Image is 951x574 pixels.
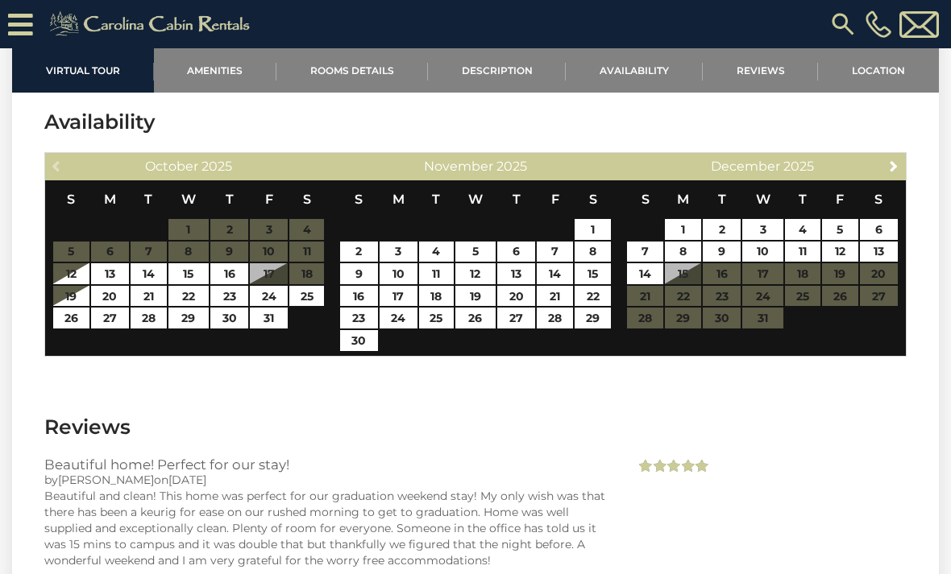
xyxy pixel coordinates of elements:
span: Wednesday [181,192,196,207]
a: 3 [380,242,417,262]
a: 23 [210,286,248,307]
a: 9 [340,263,378,284]
h3: Reviews [44,413,907,441]
a: 23 [340,308,378,328]
a: 12 [455,263,496,284]
span: Saturday [303,192,311,207]
span: Saturday [874,192,882,207]
a: 29 [168,308,210,328]
h3: Availability [44,108,907,136]
a: 8 [575,242,611,262]
span: Saturday [589,192,597,207]
a: 10 [380,263,417,284]
span: Friday [265,192,273,207]
a: 29 [575,308,611,328]
a: Rooms Details [276,48,428,93]
a: 14 [537,263,573,284]
span: Monday [392,192,405,207]
span: Friday [551,192,559,207]
a: 6 [497,242,535,262]
a: 11 [419,263,454,284]
a: 30 [340,330,378,351]
a: 26 [455,308,496,328]
span: Friday [836,192,844,207]
a: 17 [380,286,417,307]
span: Monday [677,192,689,207]
a: 24 [380,308,417,328]
a: 20 [497,286,535,307]
a: 15 [575,263,611,284]
a: 28 [537,308,573,328]
a: 19 [53,286,89,307]
a: 4 [785,219,820,240]
a: 4 [419,242,454,262]
a: 21 [537,286,573,307]
a: Availability [566,48,703,93]
a: 16 [210,263,248,284]
a: 10 [742,242,783,262]
a: 30 [210,308,248,328]
a: 13 [497,263,535,284]
a: 5 [455,242,496,262]
span: Thursday [226,192,234,207]
a: 19 [455,286,496,307]
a: 31 [250,308,288,328]
a: 2 [703,219,741,240]
span: Tuesday [144,192,152,207]
a: 24 [250,286,288,307]
span: Tuesday [718,192,726,207]
a: 7 [627,242,663,262]
a: 22 [575,286,611,307]
span: Sunday [642,192,650,207]
span: Wednesday [756,192,770,207]
span: November [424,159,493,174]
a: Location [818,48,939,93]
img: search-regular.svg [828,10,858,39]
a: 22 [168,286,210,307]
a: 21 [131,286,167,307]
span: Sunday [355,192,363,207]
a: Amenities [154,48,277,93]
span: 2025 [783,159,814,174]
a: 25 [289,286,324,307]
span: Wednesday [468,192,483,207]
a: 12 [53,263,89,284]
span: 2025 [496,159,527,174]
span: Tuesday [432,192,440,207]
span: [DATE] [168,473,206,487]
a: 26 [53,308,89,328]
a: Reviews [703,48,819,93]
div: by on [44,472,611,488]
a: 8 [665,242,701,262]
a: Virtual Tour [12,48,154,93]
a: [PHONE_NUMBER] [862,10,895,38]
span: October [145,159,198,174]
a: 14 [131,263,167,284]
a: 27 [91,308,129,328]
a: 15 [168,263,210,284]
span: December [711,159,780,174]
span: Thursday [513,192,521,207]
a: 28 [131,308,167,328]
a: 20 [91,286,129,307]
span: Monday [104,192,116,207]
a: 11 [785,242,820,262]
img: Khaki-logo.png [41,8,264,40]
a: 9 [703,242,741,262]
h3: Beautiful home! Perfect for our stay! [44,457,611,472]
a: 13 [860,242,898,262]
a: 27 [497,308,535,328]
a: 14 [627,263,663,284]
a: 12 [822,242,858,262]
a: 6 [860,219,898,240]
a: 1 [665,219,701,240]
a: 18 [419,286,454,307]
span: [PERSON_NAME] [58,473,154,487]
span: 2025 [201,159,232,174]
a: Description [428,48,567,93]
a: 1 [575,219,611,240]
span: Next [887,159,900,172]
a: 7 [537,242,573,262]
a: 3 [742,219,783,240]
a: Next [884,155,904,176]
